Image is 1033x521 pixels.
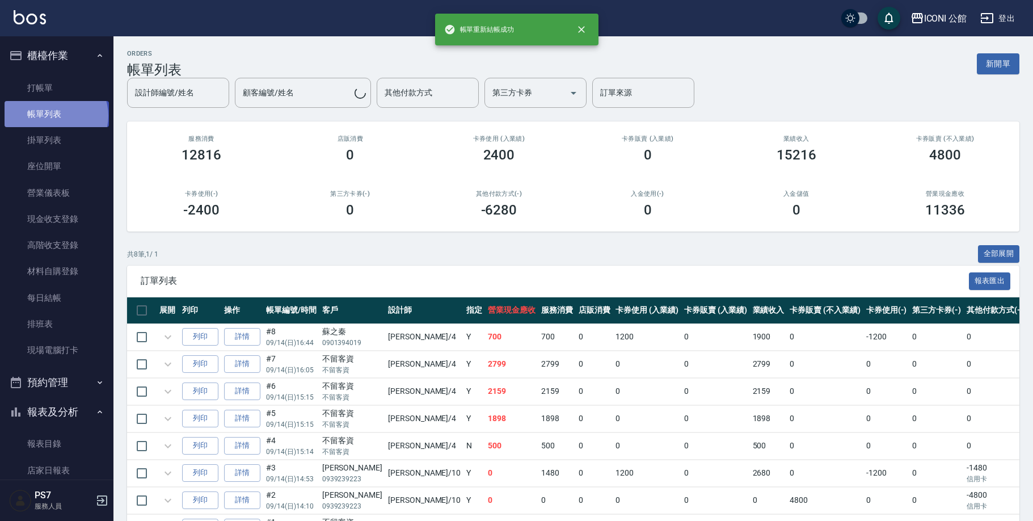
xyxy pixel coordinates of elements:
[969,275,1011,285] a: 報表匯出
[483,147,515,163] h3: 2400
[787,351,863,377] td: 0
[924,11,967,26] div: ICONI 公館
[485,351,538,377] td: 2799
[5,431,109,457] a: 報表目錄
[5,337,109,363] a: 現場電腦打卡
[463,460,485,486] td: Y
[538,487,576,514] td: 0
[266,338,317,348] p: 09/14 (日) 16:44
[777,147,816,163] h3: 15216
[750,405,787,432] td: 1898
[576,460,613,486] td: 0
[863,323,910,350] td: -1200
[787,487,863,514] td: 4800
[157,297,179,324] th: 展開
[787,378,863,405] td: 0
[538,351,576,377] td: 2799
[681,351,750,377] td: 0
[463,405,485,432] td: Y
[538,297,576,324] th: 服務消費
[5,101,109,127] a: 帳單列表
[182,383,218,400] button: 列印
[5,457,109,484] a: 店家日報表
[266,501,317,511] p: 09/14 (日) 14:10
[224,328,260,346] a: 詳情
[863,351,910,377] td: 0
[5,285,109,311] a: 每日結帳
[750,378,787,405] td: 2159
[263,460,319,486] td: #3
[322,380,382,392] div: 不留客資
[385,297,463,324] th: 設計師
[613,432,681,459] td: 0
[127,62,182,78] h3: 帳單列表
[736,135,857,142] h2: 業績收入
[485,405,538,432] td: 1898
[909,460,964,486] td: 0
[127,50,182,57] h2: ORDERS
[906,7,972,30] button: ICONI 公館
[266,392,317,402] p: 09/14 (日) 15:15
[681,323,750,350] td: 0
[322,338,382,348] p: 0901394019
[909,351,964,377] td: 0
[385,487,463,514] td: [PERSON_NAME] /10
[5,232,109,258] a: 高階收支登錄
[263,351,319,377] td: #7
[587,190,708,198] h2: 入金使用(-)
[750,460,787,486] td: 2680
[613,378,681,405] td: 0
[346,147,354,163] h3: 0
[964,460,1026,486] td: -1480
[644,202,652,218] h3: 0
[182,464,218,482] button: 列印
[14,10,46,24] img: Logo
[183,202,220,218] h3: -2400
[613,405,681,432] td: 0
[179,297,221,324] th: 列印
[463,378,485,405] td: Y
[977,53,1019,74] button: 新開單
[909,405,964,432] td: 0
[736,190,857,198] h2: 入金儲值
[385,378,463,405] td: [PERSON_NAME] /4
[438,135,559,142] h2: 卡券使用 (入業績)
[969,272,1011,290] button: 報表匯出
[182,437,218,455] button: 列印
[538,323,576,350] td: 700
[485,323,538,350] td: 700
[576,323,613,350] td: 0
[289,135,411,142] h2: 店販消費
[263,297,319,324] th: 帳單編號/時間
[750,297,787,324] th: 業績收入
[964,297,1026,324] th: 其他付款方式(-)
[576,297,613,324] th: 店販消費
[863,460,910,486] td: -1200
[787,323,863,350] td: 0
[613,351,681,377] td: 0
[385,405,463,432] td: [PERSON_NAME] /4
[909,487,964,514] td: 0
[322,392,382,402] p: 不留客資
[576,432,613,459] td: 0
[750,351,787,377] td: 2799
[538,378,576,405] td: 2159
[266,419,317,430] p: 09/14 (日) 15:15
[322,462,382,474] div: [PERSON_NAME]
[463,323,485,350] td: Y
[5,258,109,284] a: 材料自購登錄
[263,378,319,405] td: #6
[681,460,750,486] td: 0
[141,135,262,142] h3: 服務消費
[750,487,787,514] td: 0
[263,432,319,459] td: #4
[385,323,463,350] td: [PERSON_NAME] /4
[385,351,463,377] td: [PERSON_NAME] /4
[977,58,1019,69] a: 新開單
[909,432,964,459] td: 0
[322,407,382,419] div: 不留客資
[35,501,92,511] p: 服務人員
[221,297,263,324] th: 操作
[182,491,218,509] button: 列印
[587,135,708,142] h2: 卡券販賣 (入業績)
